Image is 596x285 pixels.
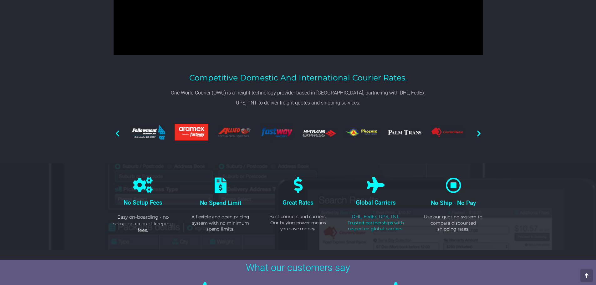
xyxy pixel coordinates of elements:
div: 14 / 16 [430,127,464,140]
div: 9 / 16 [217,127,251,139]
img: Phoenix [345,128,379,137]
h3: Competitive domestic and International courier rates. [167,74,430,82]
span: No Ship - No Pay [431,199,476,206]
img: Fastway Couriers [260,124,293,140]
img: Hi-Trans_logo_rev [303,127,336,137]
p: A flexible and open pricing system with no minimum spend limits. [190,214,252,232]
div: 7 / 16 [132,125,166,142]
p: Best couriers and carriers. Our buying power means you save money. [267,214,329,232]
img: Followmont Transport Queensland [132,125,166,140]
img: Allied Express Logo courier service australia [217,127,251,137]
img: Palm-Trans-rev [388,130,421,135]
div: 10 / 16 [260,124,293,143]
p: One World Courier (OWC) is a freight technology provider based in [GEOGRAPHIC_DATA], partnering w... [167,88,430,108]
span: No Spend Limit [200,199,241,206]
h2: What our customers say [107,263,489,272]
div: Image Carousel [132,116,464,151]
p: DHL, FedEx, UPS, TNT. Trusted partnerships with respected global carriers. [344,214,407,232]
img: Aramex [175,124,208,140]
div: 11 / 16 [303,127,336,139]
div: 13 / 16 [388,130,421,137]
p: Use our quoting system to compare discounted shipping rates. [422,214,484,232]
img: Couriers Please Logo small [430,127,464,138]
span: Global Carriers [356,199,396,206]
p: Easy on-boarding - no setup or account keeping fees. [112,214,174,233]
div: 8 / 16 [175,124,208,143]
span: No Setup Fees [124,199,162,206]
span: Great Rates [283,199,313,206]
div: 12 / 16 [345,128,379,139]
